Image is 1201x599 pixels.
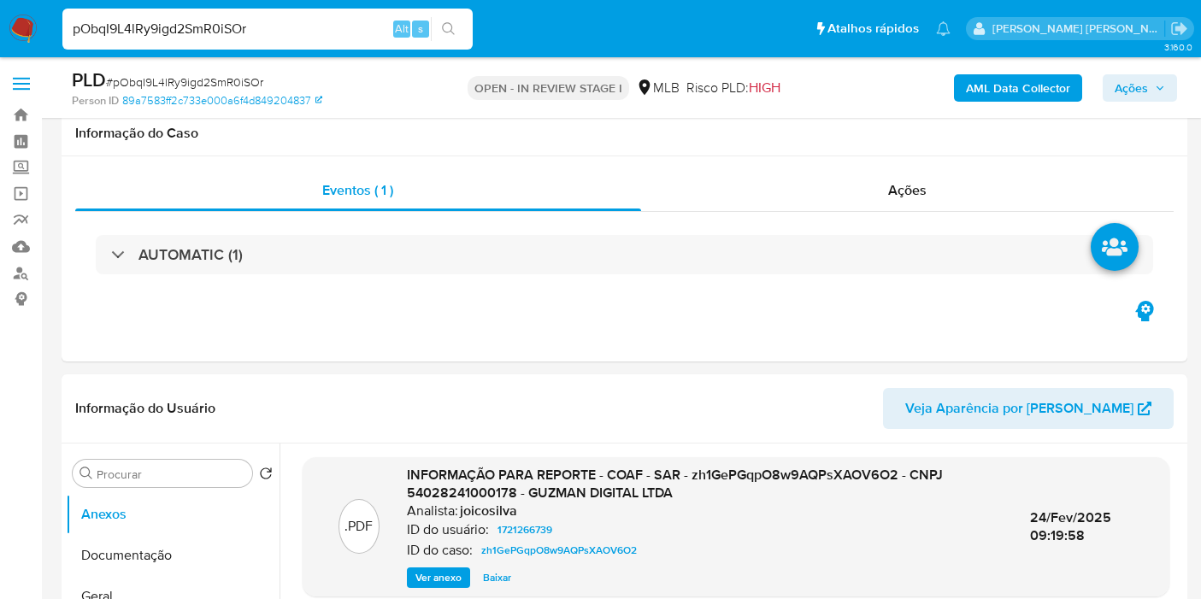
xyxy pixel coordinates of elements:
[344,517,373,536] p: .PDF
[992,21,1165,37] p: leticia.merlin@mercadolivre.com
[883,388,1174,429] button: Veja Aparência por [PERSON_NAME]
[468,76,629,100] p: OPEN - IN REVIEW STAGE I
[481,540,637,561] span: zh1GePGqpO8w9AQPsXAOV6O2
[431,17,466,41] button: search-icon
[62,18,473,40] input: Pesquise usuários ou casos...
[888,180,927,200] span: Ações
[407,521,489,538] p: ID do usuário:
[460,502,517,520] h6: joicosilva
[1115,74,1148,102] span: Ações
[106,73,263,91] span: # pObqI9L4lRy9igd2SmR0iSOr
[905,388,1133,429] span: Veja Aparência por [PERSON_NAME]
[491,520,559,540] a: 1721266739
[407,542,473,559] p: ID do caso:
[636,79,680,97] div: MLB
[418,21,423,37] span: s
[66,494,280,535] button: Anexos
[474,567,520,588] button: Baixar
[96,235,1153,274] div: AUTOMATIC (1)
[122,93,322,109] a: 89a7583ff2c733e000a6f4d849204837
[827,20,919,38] span: Atalhos rápidos
[259,467,273,485] button: Retornar ao pedido padrão
[72,93,119,109] b: Person ID
[1170,20,1188,38] a: Sair
[138,245,243,264] h3: AUTOMATIC (1)
[66,535,280,576] button: Documentação
[407,465,943,503] span: INFORMAÇÃO PARA REPORTE - COAF - SAR - zh1GePGqpO8w9AQPsXAOV6O2 - CNPJ 54028241000178 - GUZMAN DI...
[322,180,393,200] span: Eventos ( 1 )
[415,569,462,586] span: Ver anexo
[749,78,780,97] span: HIGH
[1030,508,1111,546] span: 24/Fev/2025 09:19:58
[954,74,1082,102] button: AML Data Collector
[686,79,780,97] span: Risco PLD:
[79,467,93,480] button: Procurar
[75,400,215,417] h1: Informação do Usuário
[483,569,511,586] span: Baixar
[1103,74,1177,102] button: Ações
[72,66,106,93] b: PLD
[936,21,951,36] a: Notificações
[407,567,470,588] button: Ver anexo
[395,21,409,37] span: Alt
[474,540,644,561] a: zh1GePGqpO8w9AQPsXAOV6O2
[497,520,552,540] span: 1721266739
[75,125,1174,142] h1: Informação do Caso
[966,74,1070,102] b: AML Data Collector
[97,467,245,482] input: Procurar
[407,502,458,520] p: Analista:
